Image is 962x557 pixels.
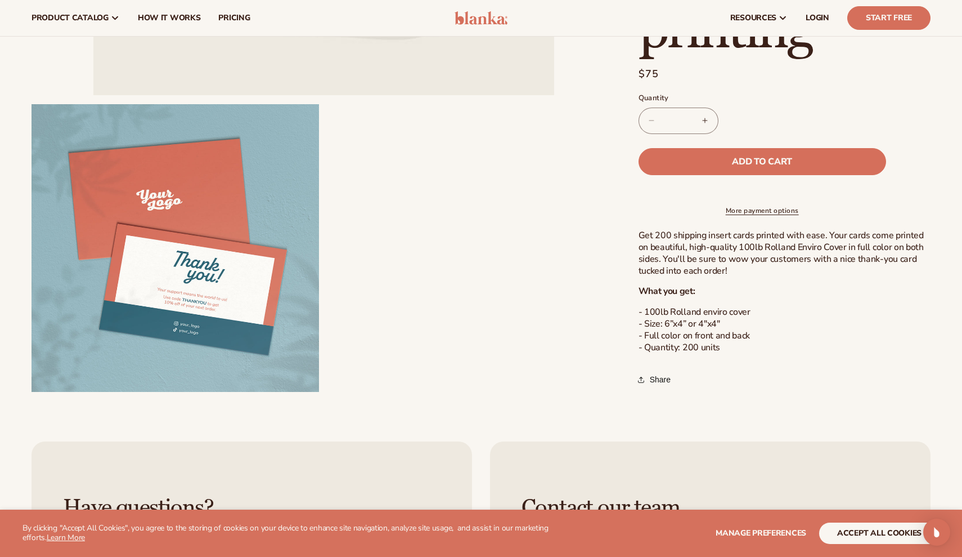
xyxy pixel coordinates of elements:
[639,367,674,392] button: Share
[806,14,829,23] span: LOGIN
[639,285,695,297] strong: What you get:
[23,524,568,543] p: By clicking "Accept All Cookies", you agree to the storing of cookies on your device to enhance s...
[639,306,930,353] p: - 100lb Rolland enviro cover - Size: 6”x4” or 4"x4" - Full color on front and back - Quantity: 20...
[639,148,886,175] button: Add to cart
[716,528,806,538] span: Manage preferences
[455,11,508,25] img: logo
[47,532,85,543] a: Learn More
[63,496,440,520] h3: Have questions?
[138,14,201,23] span: How It Works
[847,6,930,30] a: Start Free
[730,14,776,23] span: resources
[639,206,886,216] a: More payment options
[716,523,806,544] button: Manage preferences
[639,230,930,277] p: Get 200 shipping insert cards printed with ease. Your cards come printed on beautiful, high-quali...
[522,496,899,520] h3: Contact our team
[639,93,886,104] label: Quantity
[732,157,792,166] span: Add to cart
[819,523,939,544] button: accept all cookies
[923,519,950,546] div: Open Intercom Messenger
[218,14,250,23] span: pricing
[32,14,109,23] span: product catalog
[639,66,659,82] span: $75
